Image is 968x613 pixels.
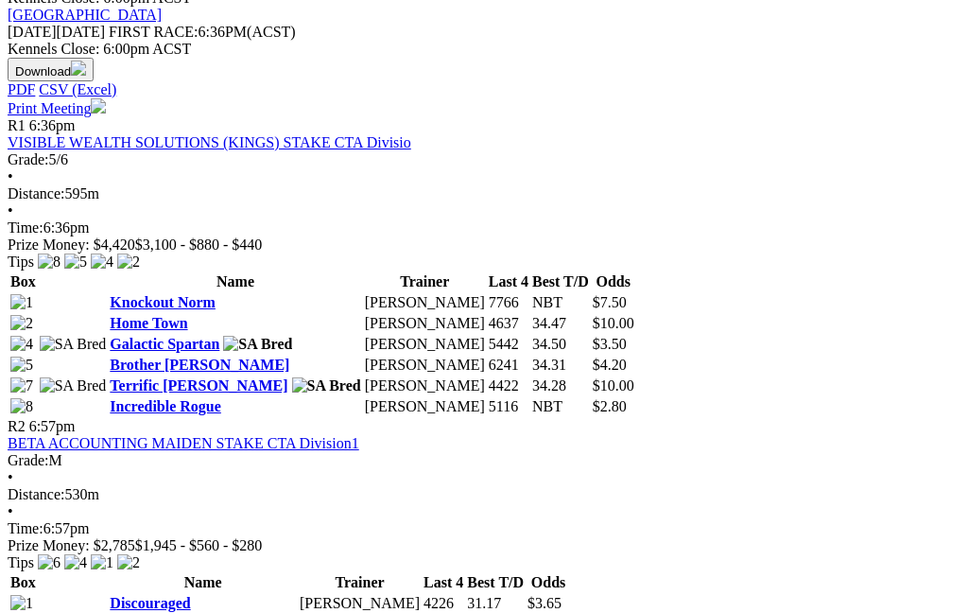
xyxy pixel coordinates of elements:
img: 5 [10,357,33,374]
img: 1 [10,595,33,612]
span: [DATE] [8,24,105,40]
span: $3,100 - $880 - $440 [135,236,263,253]
div: Download [8,81,960,98]
span: Box [10,574,36,590]
th: Last 4 [488,272,529,291]
button: Download [8,58,94,81]
img: 2 [117,554,140,571]
img: 8 [38,254,60,271]
img: SA Bred [40,377,107,394]
a: VISIBLE WEALTH SOLUTIONS (KINGS) STAKE CTA Divisio [8,134,411,150]
a: Knockout Norm [110,294,216,310]
td: [PERSON_NAME] [299,594,421,613]
span: 6:36PM(ACST) [109,24,296,40]
span: • [8,168,13,184]
td: 34.31 [531,356,590,375]
div: 6:36pm [8,219,960,236]
div: Kennels Close: 6:00pm ACST [8,41,960,58]
th: Odds [592,272,635,291]
a: Discouraged [110,595,190,611]
span: $3.65 [527,595,562,611]
td: [PERSON_NAME] [364,293,486,312]
span: Tips [8,554,34,570]
div: 6:57pm [8,520,960,537]
td: NBT [531,293,590,312]
img: printer.svg [91,98,106,114]
div: Prize Money: $4,420 [8,236,960,254]
span: [DATE] [8,24,57,40]
th: Best T/D [531,272,590,291]
td: [PERSON_NAME] [364,356,486,375]
a: PDF [8,81,35,97]
td: 31.17 [466,594,525,613]
img: 5 [64,254,87,271]
td: 34.47 [531,314,590,333]
span: $3.50 [593,336,627,352]
th: Last 4 [423,573,464,592]
img: 2 [10,315,33,332]
div: 5/6 [8,151,960,168]
span: 6:57pm [29,418,76,434]
img: SA Bred [292,377,361,394]
td: 5442 [488,335,529,354]
a: CSV (Excel) [39,81,116,97]
td: 34.50 [531,335,590,354]
td: [PERSON_NAME] [364,377,486,395]
span: Grade: [8,151,49,167]
span: Time: [8,520,43,536]
th: Trainer [299,573,421,592]
th: Name [109,272,361,291]
td: 4422 [488,377,529,395]
td: 6241 [488,356,529,375]
span: $1,945 - $560 - $280 [135,537,263,553]
img: SA Bred [40,336,107,353]
td: [PERSON_NAME] [364,397,486,416]
div: M [8,452,960,469]
img: 6 [38,554,60,571]
span: R1 [8,117,26,133]
a: [GEOGRAPHIC_DATA] [8,7,162,23]
th: Trainer [364,272,486,291]
img: 4 [91,254,113,271]
span: Box [10,273,36,289]
th: Odds [527,573,570,592]
span: • [8,469,13,485]
a: Home Town [110,315,187,331]
img: download.svg [71,61,86,76]
span: $7.50 [593,294,627,310]
span: $10.00 [593,315,634,331]
span: 6:36pm [29,117,76,133]
img: SA Bred [223,336,292,353]
span: $10.00 [593,377,634,394]
img: 1 [10,294,33,311]
td: 7766 [488,293,529,312]
span: FIRST RACE: [109,24,198,40]
a: Terrific [PERSON_NAME] [110,377,287,394]
a: BETA ACCOUNTING MAIDEN STAKE CTA Division1 [8,435,359,451]
span: Tips [8,254,34,270]
div: 595m [8,185,960,202]
a: Print Meeting [8,100,106,116]
span: $2.80 [593,398,627,414]
span: R2 [8,418,26,434]
a: Brother [PERSON_NAME] [110,357,289,373]
img: 8 [10,398,33,415]
td: 5116 [488,397,529,416]
img: 4 [64,554,87,571]
a: Incredible Rogue [110,398,220,414]
td: 4226 [423,594,464,613]
span: Distance: [8,185,64,201]
td: NBT [531,397,590,416]
img: 7 [10,377,33,394]
th: Best T/D [466,573,525,592]
th: Name [109,573,297,592]
span: $4.20 [593,357,627,373]
span: Distance: [8,486,64,502]
span: Time: [8,219,43,236]
div: Prize Money: $2,785 [8,537,960,554]
td: [PERSON_NAME] [364,335,486,354]
td: 34.28 [531,377,590,395]
span: • [8,202,13,219]
img: 1 [91,554,113,571]
a: Galactic Spartan [110,336,219,352]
